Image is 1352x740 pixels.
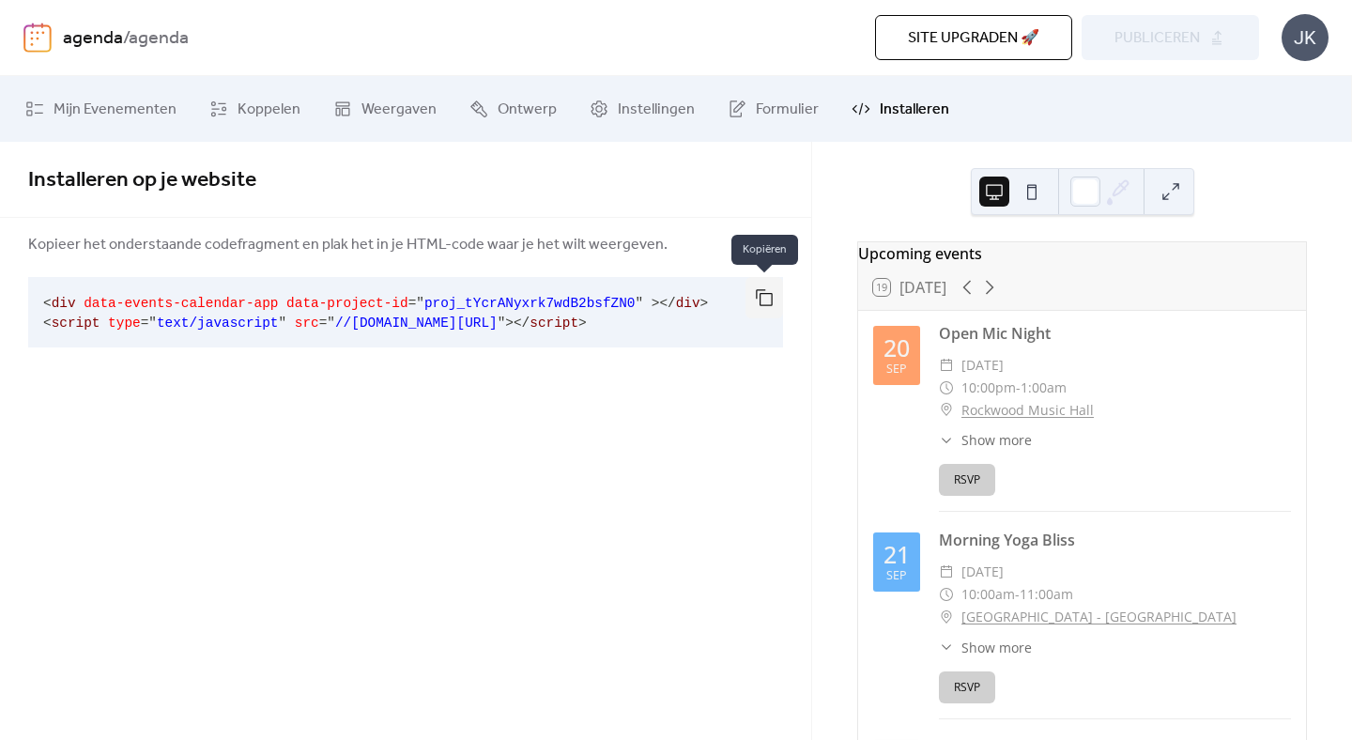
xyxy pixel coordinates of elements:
[961,399,1094,422] a: Rockwood Music Hall
[28,160,256,201] span: Installeren op je website
[11,84,191,134] a: Mijn Evenementen
[361,99,437,121] span: Weergaven
[52,316,100,331] span: script
[961,583,1015,606] span: 10:00am
[939,529,1291,551] div: Morning Yoga Bliss
[148,316,157,331] span: "
[939,430,954,450] div: ​
[1282,14,1329,61] div: JK
[195,84,315,134] a: Koppelen
[939,354,954,377] div: ​
[939,583,954,606] div: ​
[28,234,668,256] span: Kopieer het onderstaande codefragment en plak het in je HTML-code waar je het wilt weergeven.
[123,21,129,56] b: /
[278,316,286,331] span: "
[416,296,424,311] span: "
[700,296,709,311] span: >
[498,316,506,331] span: "
[939,377,954,399] div: ​
[939,322,1291,345] div: Open Mic Night
[883,543,910,566] div: 21
[63,21,123,56] a: agenda
[714,84,833,134] a: Formulier
[319,316,328,331] span: =
[578,316,587,331] span: >
[43,316,52,331] span: <
[238,99,300,121] span: Koppelen
[961,377,1016,399] span: 10:00pm
[886,570,907,582] div: Sep
[858,242,1306,265] div: Upcoming events
[652,296,660,311] span: >
[295,316,319,331] span: src
[837,84,963,134] a: Installeren
[455,84,571,134] a: Ontwerp
[883,336,910,360] div: 20
[939,399,954,422] div: ​
[157,316,279,331] span: text/javascript
[659,296,675,311] span: </
[84,296,278,311] span: data-events-calendar-app
[1015,583,1020,606] span: -
[886,363,907,376] div: Sep
[505,316,514,331] span: >
[756,99,819,121] span: Formulier
[731,235,798,265] span: Kopiëren
[286,296,408,311] span: data-project-id
[939,638,954,657] div: ​
[961,430,1032,450] span: Show more
[939,671,995,703] button: RSVP
[408,296,417,311] span: =
[54,99,177,121] span: Mijn Evenementen
[335,316,498,331] span: //[DOMAIN_NAME][URL]
[939,430,1032,450] button: ​Show more
[961,561,1004,583] span: [DATE]
[129,21,189,56] b: agenda
[961,354,1004,377] span: [DATE]
[327,316,335,331] span: "
[52,296,76,311] span: div
[1016,377,1021,399] span: -
[424,296,636,311] span: proj_tYcrANyxrk7wdB2bsfZN0
[319,84,451,134] a: Weergaven
[23,23,52,53] img: logo
[1020,583,1073,606] span: 11:00am
[514,316,530,331] span: </
[530,316,578,331] span: script
[880,99,949,121] span: Installeren
[961,606,1237,628] a: [GEOGRAPHIC_DATA] - [GEOGRAPHIC_DATA]
[635,296,643,311] span: "
[1021,377,1067,399] span: 1:00am
[618,99,695,121] span: Instellingen
[498,99,557,121] span: Ontwerp
[43,296,52,311] span: <
[939,464,995,496] button: RSVP
[961,638,1032,657] span: Show more
[939,606,954,628] div: ​
[875,15,1072,60] button: Site upgraden 🚀
[108,316,141,331] span: type
[908,27,1039,50] span: Site upgraden 🚀
[141,316,149,331] span: =
[939,561,954,583] div: ​
[676,296,700,311] span: div
[939,638,1032,657] button: ​Show more
[576,84,709,134] a: Instellingen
